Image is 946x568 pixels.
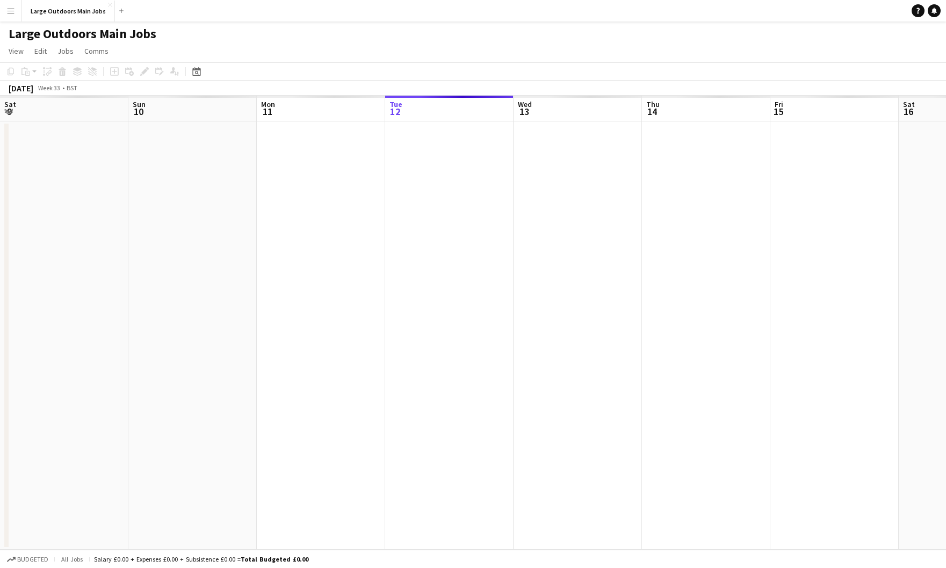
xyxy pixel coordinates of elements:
span: Sun [133,99,146,109]
span: Tue [389,99,402,109]
span: Mon [261,99,275,109]
span: Wed [518,99,532,109]
span: Total Budgeted £0.00 [241,555,308,563]
span: Sat [903,99,915,109]
span: Sat [4,99,16,109]
div: [DATE] [9,83,33,94]
span: 11 [259,105,275,118]
span: 15 [773,105,783,118]
span: Thu [646,99,660,109]
a: Edit [30,44,51,58]
h1: Large Outdoors Main Jobs [9,26,156,42]
span: 13 [516,105,532,118]
span: 10 [131,105,146,118]
a: Jobs [53,44,78,58]
span: Budgeted [17,556,48,563]
button: Budgeted [5,553,50,565]
span: Edit [34,46,47,56]
button: Large Outdoors Main Jobs [22,1,115,21]
span: Fri [775,99,783,109]
span: 12 [388,105,402,118]
span: Jobs [57,46,74,56]
a: View [4,44,28,58]
div: Salary £0.00 + Expenses £0.00 + Subsistence £0.00 = [94,555,308,563]
div: BST [67,84,77,92]
a: Comms [80,44,113,58]
span: 9 [3,105,16,118]
span: View [9,46,24,56]
span: Comms [84,46,109,56]
span: All jobs [59,555,85,563]
span: Week 33 [35,84,62,92]
span: 16 [901,105,915,118]
span: 14 [645,105,660,118]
